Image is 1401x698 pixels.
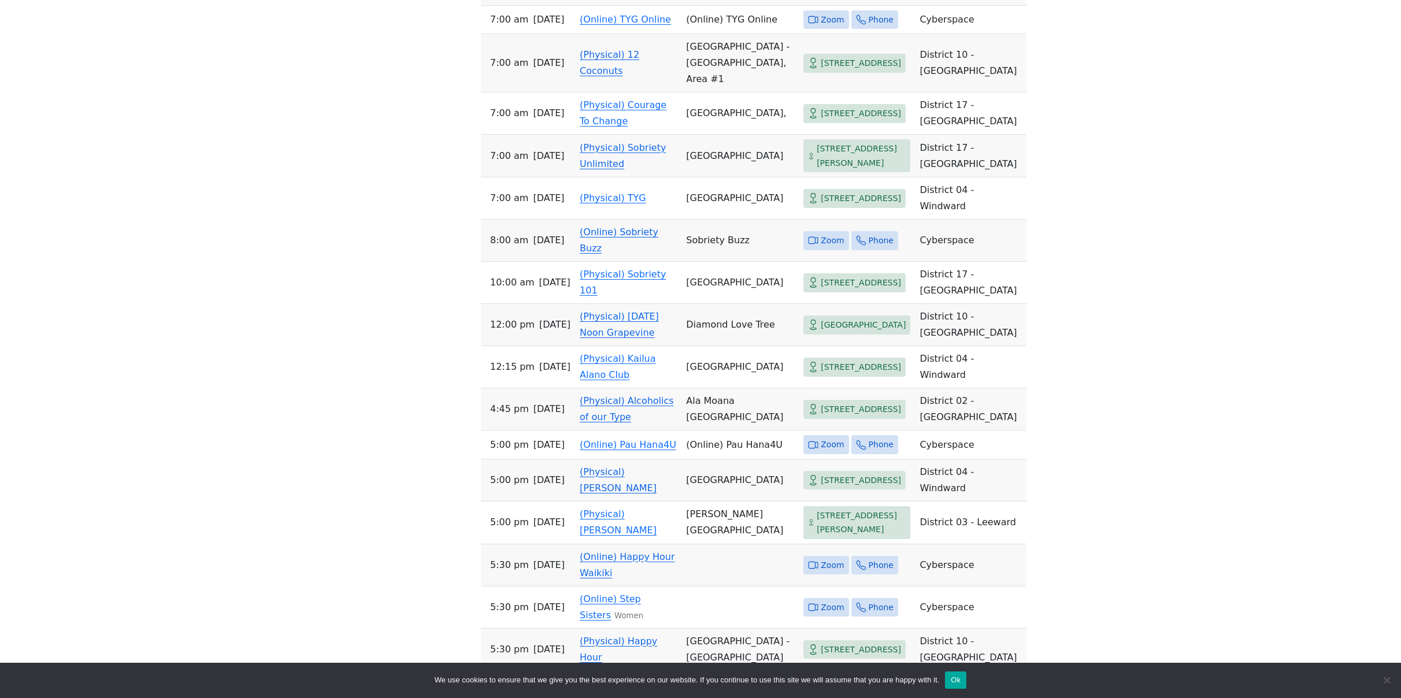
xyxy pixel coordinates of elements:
span: [STREET_ADDRESS] [821,643,901,657]
span: [DATE] [539,317,570,333]
span: [DATE] [533,437,565,453]
span: [STREET_ADDRESS][PERSON_NAME] [817,508,906,537]
td: Diamond Love Tree [681,304,799,346]
a: (Online) TYG Online [580,14,671,25]
span: We use cookies to ensure that we give you the best experience on our website. If you continue to ... [435,674,939,686]
span: No [1381,674,1392,686]
td: [GEOGRAPHIC_DATA] [681,177,799,220]
span: 5:00 PM [490,437,529,453]
span: 5:30 PM [490,557,529,573]
td: [GEOGRAPHIC_DATA] [681,346,799,388]
span: 5:30 PM [490,641,529,658]
span: [STREET_ADDRESS][PERSON_NAME] [817,142,906,170]
td: Sobriety Buzz [681,220,799,262]
td: District 17 - [GEOGRAPHIC_DATA] [915,262,1026,304]
span: 10:00 AM [490,274,535,291]
span: [DATE] [533,599,565,615]
span: Zoom [821,13,844,27]
span: Phone [869,600,894,615]
td: (Online) TYG Online [681,6,799,35]
span: 7:00 AM [490,105,528,121]
td: [GEOGRAPHIC_DATA] [681,262,799,304]
span: [STREET_ADDRESS] [821,276,901,290]
span: [GEOGRAPHIC_DATA] [821,318,906,332]
a: (Online) Step Sisters [580,593,641,621]
span: 5:00 PM [490,472,529,488]
span: Zoom [821,437,844,452]
a: (Physical) Kailua Alano Club [580,353,656,380]
td: (Online) Pau Hana4U [681,430,799,459]
td: [GEOGRAPHIC_DATA] [681,135,799,177]
span: [DATE] [533,557,565,573]
td: District 17 - [GEOGRAPHIC_DATA] [915,135,1026,177]
span: [STREET_ADDRESS] [821,106,901,121]
span: [DATE] [533,641,565,658]
span: [STREET_ADDRESS] [821,402,901,417]
span: Phone [869,233,894,248]
a: (Physical) [PERSON_NAME] [580,508,657,536]
span: 8:00 AM [490,232,528,248]
a: (Physical) TYG [580,192,646,203]
span: Phone [869,437,894,452]
span: [DATE] [539,274,570,291]
td: Cyberspace [915,430,1026,459]
td: [GEOGRAPHIC_DATA] [681,459,799,502]
span: Zoom [821,558,844,573]
td: [PERSON_NAME][GEOGRAPHIC_DATA] [681,502,799,544]
span: [DATE] [533,190,564,206]
a: (Physical) Sobriety Unlimited [580,142,666,169]
span: 12:15 PM [490,359,535,375]
span: 5:30 PM [490,599,529,615]
td: Cyberspace [915,220,1026,262]
a: (Physical) Sobriety 101 [580,269,666,296]
span: [DATE] [533,148,564,164]
span: [DATE] [533,12,564,28]
td: District 10 - [GEOGRAPHIC_DATA] [915,304,1026,346]
span: 12:00 PM [490,317,535,333]
td: Cyberspace [915,586,1026,629]
td: District 02 - [GEOGRAPHIC_DATA] [915,388,1026,430]
span: [DATE] [533,105,564,121]
a: (Online) Happy Hour Waikiki [580,551,674,578]
span: Phone [869,13,894,27]
td: [GEOGRAPHIC_DATA] - [GEOGRAPHIC_DATA], Area #1 [681,34,799,92]
td: District 04 - Windward [915,459,1026,502]
a: (Physical) 12 Coconuts [580,49,639,76]
a: (Online) Pau Hana4U [580,439,676,450]
span: [DATE] [533,401,565,417]
span: [DATE] [533,55,564,71]
td: District 04 - Windward [915,346,1026,388]
a: (Physical) [DATE] Noon Grapevine [580,311,659,338]
span: [DATE] [533,514,565,530]
span: 7:00 AM [490,55,528,71]
span: [DATE] [533,472,565,488]
span: Phone [869,558,894,573]
a: (Physical) Happy Hour [580,636,657,663]
span: Zoom [821,233,844,248]
span: 5:00 PM [490,514,529,530]
td: Cyberspace [915,544,1026,586]
td: Cyberspace [915,6,1026,35]
span: 4:45 PM [490,401,529,417]
a: (Online) Sobriety Buzz [580,227,658,254]
td: District 04 - Windward [915,177,1026,220]
span: 7:00 AM [490,148,528,164]
td: District 10 - [GEOGRAPHIC_DATA] [915,629,1026,671]
span: [DATE] [539,359,570,375]
small: Women [614,611,643,620]
td: District 03 - Leeward [915,502,1026,544]
a: (Physical) [PERSON_NAME] [580,466,657,493]
span: [STREET_ADDRESS] [821,56,901,70]
a: (Physical) Courage To Change [580,99,666,127]
button: Ok [945,671,966,689]
span: 7:00 AM [490,190,528,206]
td: District 17 - [GEOGRAPHIC_DATA] [915,92,1026,135]
span: 7:00 AM [490,12,528,28]
a: (Physical) Alcoholics of our Type [580,395,674,422]
span: [STREET_ADDRESS] [821,360,901,374]
span: Zoom [821,600,844,615]
td: [GEOGRAPHIC_DATA], [681,92,799,135]
td: District 10 - [GEOGRAPHIC_DATA] [915,34,1026,92]
span: [STREET_ADDRESS] [821,473,901,488]
span: [STREET_ADDRESS] [821,191,901,206]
